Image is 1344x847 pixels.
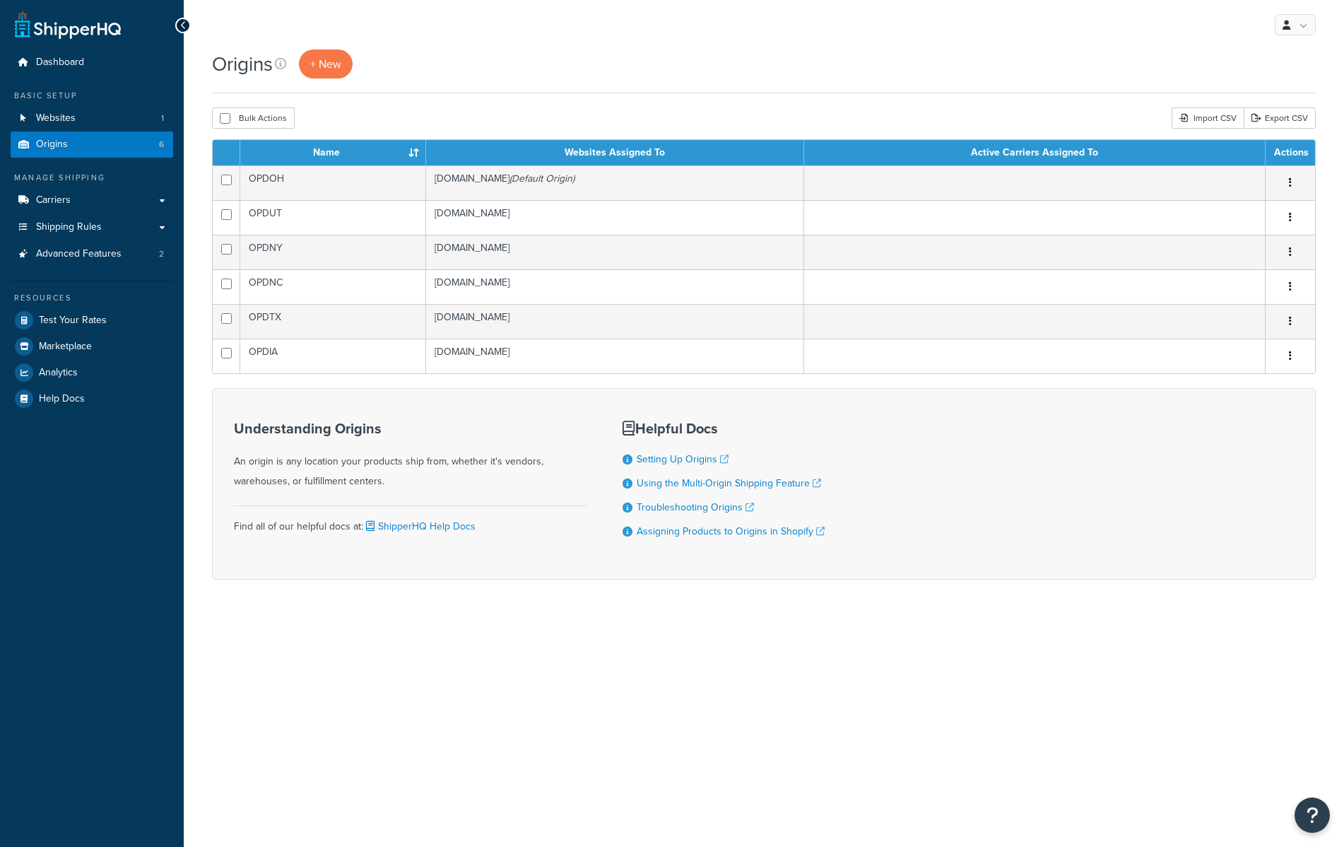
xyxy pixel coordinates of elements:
[39,315,107,327] span: Test Your Rates
[240,269,426,304] td: OPDNC
[240,165,426,200] td: OPDOH
[36,57,84,69] span: Dashboard
[509,171,574,186] i: (Default Origin)
[212,50,273,78] h1: Origins
[36,248,122,260] span: Advanced Features
[234,506,587,537] div: Find all of our helpful docs at:
[11,105,173,132] a: Websites 1
[11,132,173,158] li: Origins
[1244,107,1316,129] a: Export CSV
[623,421,825,436] h3: Helpful Docs
[426,140,804,165] th: Websites Assigned To
[637,452,729,467] a: Setting Up Origins
[310,56,341,72] span: + New
[212,107,295,129] button: Bulk Actions
[11,105,173,132] li: Websites
[11,334,173,359] a: Marketplace
[426,165,804,200] td: [DOMAIN_NAME]
[11,292,173,304] div: Resources
[11,49,173,76] a: Dashboard
[234,421,587,491] div: An origin is any location your products ship from, whether it's vendors, warehouses, or fulfillme...
[11,187,173,214] a: Carriers
[11,360,173,385] a: Analytics
[11,172,173,184] div: Manage Shipping
[159,248,164,260] span: 2
[637,500,754,515] a: Troubleshooting Origins
[11,132,173,158] a: Origins 6
[234,421,587,436] h3: Understanding Origins
[36,221,102,233] span: Shipping Rules
[11,241,173,267] a: Advanced Features 2
[36,194,71,206] span: Carriers
[39,341,92,353] span: Marketplace
[11,90,173,102] div: Basic Setup
[161,112,164,124] span: 1
[11,386,173,411] a: Help Docs
[426,339,804,373] td: [DOMAIN_NAME]
[39,367,78,379] span: Analytics
[426,235,804,269] td: [DOMAIN_NAME]
[11,308,173,333] a: Test Your Rates
[1266,140,1315,165] th: Actions
[426,269,804,304] td: [DOMAIN_NAME]
[637,476,821,491] a: Using the Multi-Origin Shipping Feature
[240,200,426,235] td: OPDUT
[240,140,426,165] th: Name : activate to sort column ascending
[426,200,804,235] td: [DOMAIN_NAME]
[11,214,173,240] a: Shipping Rules
[637,524,825,539] a: Assigning Products to Origins in Shopify
[36,112,76,124] span: Websites
[15,11,121,39] a: ShipperHQ Home
[36,139,68,151] span: Origins
[804,140,1266,165] th: Active Carriers Assigned To
[159,139,164,151] span: 6
[240,235,426,269] td: OPDNY
[240,339,426,373] td: OPDIA
[426,304,804,339] td: [DOMAIN_NAME]
[240,304,426,339] td: OPDTX
[363,519,476,534] a: ShipperHQ Help Docs
[11,241,173,267] li: Advanced Features
[1295,798,1330,833] button: Open Resource Center
[1172,107,1244,129] div: Import CSV
[39,393,85,405] span: Help Docs
[299,49,353,78] a: + New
